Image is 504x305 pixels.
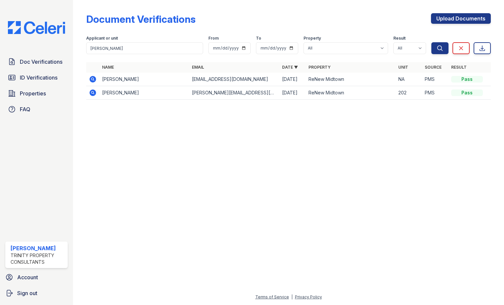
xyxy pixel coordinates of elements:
[5,87,68,100] a: Properties
[3,21,70,34] img: CE_Logo_Blue-a8612792a0a2168367f1c8372b55b34899dd931a85d93a1a3d3e32e68fde9ad4.png
[86,42,203,54] input: Search by name, email, or unit number
[451,76,483,83] div: Pass
[306,86,396,100] td: ReNew Midtown
[295,294,322,299] a: Privacy Policy
[308,65,331,70] a: Property
[5,55,68,68] a: Doc Verifications
[17,273,38,281] span: Account
[17,289,37,297] span: Sign out
[256,36,261,41] label: To
[306,73,396,86] td: ReNew Midtown
[99,86,189,100] td: [PERSON_NAME]
[279,86,306,100] td: [DATE]
[102,65,114,70] a: Name
[20,89,46,97] span: Properties
[11,252,65,265] div: Trinity Property Consultants
[425,65,442,70] a: Source
[208,36,219,41] label: From
[11,244,65,252] div: [PERSON_NAME]
[396,73,422,86] td: NA
[422,73,449,86] td: PMS
[99,73,189,86] td: [PERSON_NAME]
[422,86,449,100] td: PMS
[5,103,68,116] a: FAQ
[189,86,279,100] td: [PERSON_NAME][EMAIL_ADDRESS][DOMAIN_NAME]
[3,271,70,284] a: Account
[304,36,321,41] label: Property
[451,89,483,96] div: Pass
[396,86,422,100] td: 202
[282,65,298,70] a: Date ▼
[189,73,279,86] td: [EMAIL_ADDRESS][DOMAIN_NAME]
[279,73,306,86] td: [DATE]
[3,287,70,300] a: Sign out
[20,58,62,66] span: Doc Verifications
[451,65,467,70] a: Result
[86,36,118,41] label: Applicant or unit
[291,294,293,299] div: |
[393,36,406,41] label: Result
[20,105,30,113] span: FAQ
[431,13,491,24] a: Upload Documents
[255,294,289,299] a: Terms of Service
[86,13,196,25] div: Document Verifications
[398,65,408,70] a: Unit
[5,71,68,84] a: ID Verifications
[192,65,204,70] a: Email
[20,74,57,82] span: ID Verifications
